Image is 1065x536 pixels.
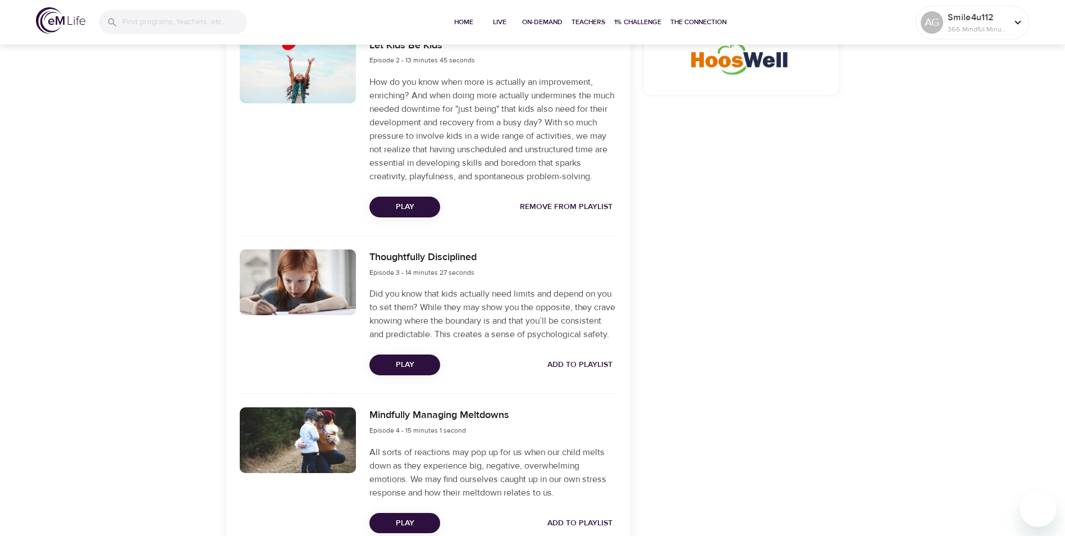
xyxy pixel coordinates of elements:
span: Play [378,200,431,214]
h6: Mindfully Managing Meltdowns [369,407,509,424]
span: Home [450,16,477,28]
span: Live [486,16,513,28]
input: Find programs, teachers, etc... [122,10,247,34]
img: logo [36,7,85,34]
span: 1% Challenge [614,16,661,28]
p: All sorts of reactions may pop up for us when our child melts down as they experience big, negati... [369,446,616,499]
span: Play [378,516,431,530]
p: Smile4u112 [948,11,1007,24]
span: Remove from Playlist [520,200,613,214]
button: Play [369,513,440,534]
span: Add to Playlist [547,358,613,372]
button: Play [369,355,440,375]
span: Teachers [572,16,605,28]
button: Add to Playlist [543,355,617,375]
button: Add to Playlist [543,513,617,534]
span: The Connection [670,16,726,28]
p: 366 Mindful Minutes [948,24,1007,34]
h6: Let Kids Be Kids [369,38,475,54]
button: Play [369,197,440,217]
span: Play [378,358,431,372]
h6: Thoughtfully Disciplined [369,249,477,266]
iframe: Button to launch messaging window [1020,491,1056,527]
span: Episode 4 - 15 minutes 1 second [369,426,466,435]
span: Add to Playlist [547,516,613,530]
span: Episode 3 - 14 minutes 27 seconds [369,268,474,277]
div: AG [921,11,943,34]
p: How do you know when more is actually an improvement, enriching? And when doing more actually und... [369,75,616,183]
button: Remove from Playlist [515,197,617,217]
img: HoosWell-Logo-2.19%20500X200%20px.png [689,35,794,77]
p: Did you know that kids actually need limits and depend on you to set them? While they may show yo... [369,287,616,341]
span: Episode 2 - 13 minutes 45 seconds [369,56,475,65]
span: On-Demand [522,16,563,28]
